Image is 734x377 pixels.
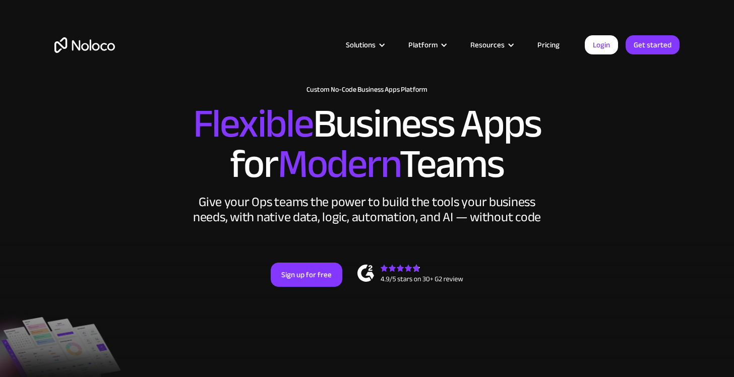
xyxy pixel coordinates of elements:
div: Platform [396,38,458,51]
div: Solutions [346,38,376,51]
div: Resources [470,38,505,51]
span: Flexible [193,86,313,161]
a: Pricing [525,38,572,51]
a: home [54,37,115,53]
div: Give your Ops teams the power to build the tools your business needs, with native data, logic, au... [191,195,543,225]
h2: Business Apps for Teams [54,104,680,184]
a: Sign up for free [271,263,342,287]
div: Platform [408,38,438,51]
div: Resources [458,38,525,51]
div: Solutions [333,38,396,51]
span: Modern [278,127,399,202]
a: Get started [626,35,680,54]
a: Login [585,35,618,54]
